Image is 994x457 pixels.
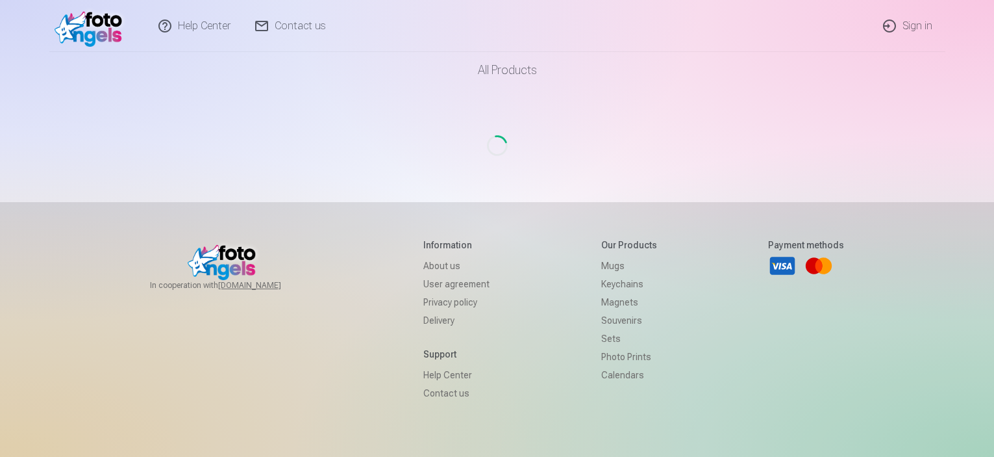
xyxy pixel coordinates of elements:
a: Sets [601,330,657,348]
a: Calendars [601,366,657,384]
a: Keychains [601,275,657,293]
a: Privacy policy [423,293,490,311]
a: All products [441,52,553,88]
a: Help Center [423,366,490,384]
h5: Payment methods [768,239,844,252]
h5: Our products [601,239,657,252]
a: Visa [768,252,797,280]
a: Mastercard [804,252,833,280]
a: Delivery [423,311,490,330]
a: User agreement [423,275,490,293]
a: Contact us [423,384,490,402]
a: Magnets [601,293,657,311]
a: Photo prints [601,348,657,366]
a: Mugs [601,257,657,275]
a: About us [423,257,490,275]
a: [DOMAIN_NAME] [218,280,312,291]
h5: Information [423,239,490,252]
span: In cooperation with [150,280,312,291]
img: /v1 [55,5,129,47]
h5: Support [423,348,490,361]
a: Souvenirs [601,311,657,330]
